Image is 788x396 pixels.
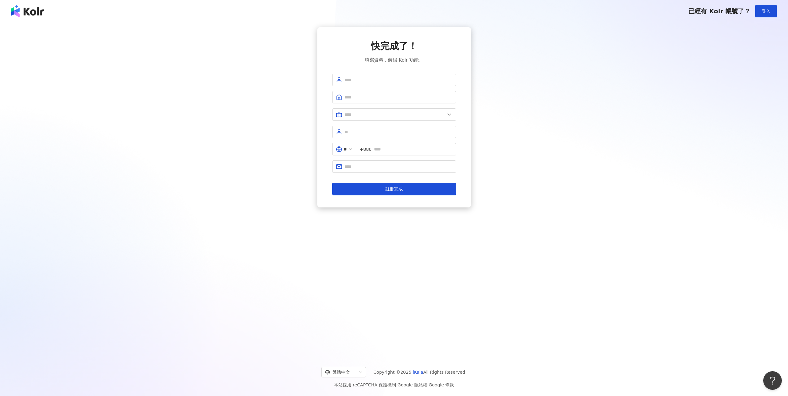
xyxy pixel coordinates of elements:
span: 填寫資料，解鎖 Kolr 功能。 [365,56,423,64]
iframe: Help Scout Beacon - Open [763,371,782,390]
span: +886 [360,146,372,153]
span: 本站採用 reCAPTCHA 保護機制 [334,381,454,389]
span: 已經有 Kolr 帳號了？ [688,7,750,15]
a: Google 條款 [429,382,454,387]
span: 快完成了！ [371,40,417,53]
span: 註冊完成 [385,186,403,191]
img: logo [11,5,44,17]
span: Copyright © 2025 All Rights Reserved. [373,368,467,376]
button: 登入 [755,5,777,17]
a: iKala [413,370,423,375]
a: Google 隱私權 [398,382,427,387]
span: 登入 [762,9,770,14]
div: 繁體中文 [325,367,357,377]
span: | [396,382,398,387]
span: | [427,382,429,387]
button: 註冊完成 [332,183,456,195]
